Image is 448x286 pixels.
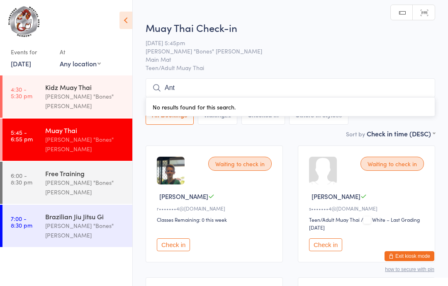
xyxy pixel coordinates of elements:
[159,192,208,201] span: [PERSON_NAME]
[146,21,435,34] h2: Muay Thai Check-in
[146,47,422,55] span: [PERSON_NAME] "Bones" [PERSON_NAME]
[45,178,125,197] div: [PERSON_NAME] "Bones" [PERSON_NAME]
[146,63,435,72] span: Teen/Adult Muay Thai
[45,82,125,92] div: Kidz Muay Thai
[11,215,32,228] time: 7:00 - 8:30 pm
[45,135,125,154] div: [PERSON_NAME] "Bones" [PERSON_NAME]
[309,216,360,223] div: Teen/Adult Muay Thai
[367,129,435,138] div: Check in time (DESC)
[157,205,274,212] div: r•••••••4@[DOMAIN_NAME]
[45,212,125,221] div: Brazilian Jiu Jitsu Gi
[11,129,33,142] time: 5:45 - 6:55 pm
[360,157,424,171] div: Waiting to check in
[146,39,422,47] span: [DATE] 5:45pm
[385,251,434,261] button: Exit kiosk mode
[157,238,190,251] button: Check in
[312,192,360,201] span: [PERSON_NAME]
[45,92,125,111] div: [PERSON_NAME] "Bones" [PERSON_NAME]
[2,119,132,161] a: 5:45 -6:55 pmMuay Thai[PERSON_NAME] "Bones" [PERSON_NAME]
[2,162,132,204] a: 6:00 -8:30 pmFree Training[PERSON_NAME] "Bones" [PERSON_NAME]
[45,221,125,240] div: [PERSON_NAME] "Bones" [PERSON_NAME]
[346,130,365,138] label: Sort by
[385,267,434,272] button: how to secure with pin
[45,169,125,178] div: Free Training
[11,86,32,99] time: 4:30 - 5:30 pm
[309,238,342,251] button: Check in
[60,45,101,59] div: At
[157,157,185,184] img: image1684995409.png
[2,205,132,247] a: 7:00 -8:30 pmBrazilian Jiu Jitsu Gi[PERSON_NAME] "Bones" [PERSON_NAME]
[60,59,101,68] div: Any location
[309,205,426,212] div: s•••••••4@[DOMAIN_NAME]
[11,59,31,68] a: [DATE]
[2,75,132,118] a: 4:30 -5:30 pmKidz Muay Thai[PERSON_NAME] "Bones" [PERSON_NAME]
[11,45,51,59] div: Events for
[11,172,32,185] time: 6:00 - 8:30 pm
[146,97,435,116] div: No results found for this search.
[157,216,274,223] div: Classes Remaining: 0 this week
[8,6,39,37] img: Gladstone Martial Arts Academy
[208,157,272,171] div: Waiting to check in
[146,55,422,63] span: Main Mat
[45,126,125,135] div: Muay Thai
[146,78,435,97] input: Search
